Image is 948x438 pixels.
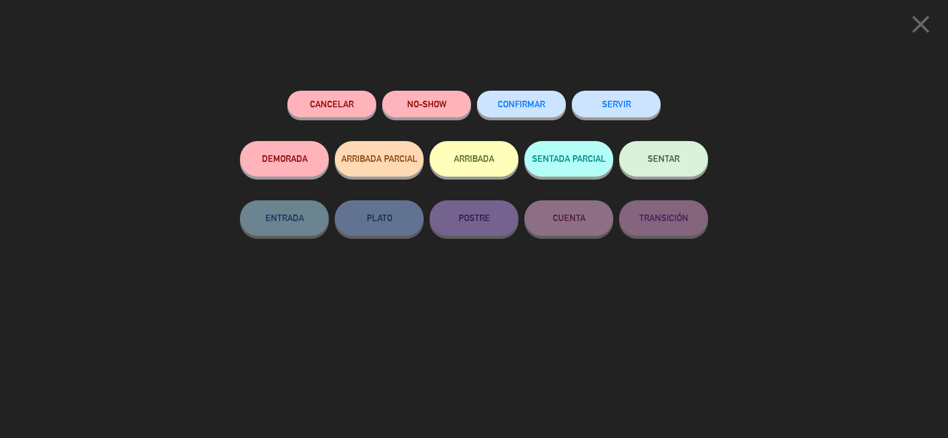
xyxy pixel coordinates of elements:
button: Cancelar [287,91,376,117]
button: NO-SHOW [382,91,471,117]
button: POSTRE [430,200,518,236]
button: DEMORADA [240,141,329,177]
span: ARRIBADA PARCIAL [341,154,418,164]
button: close [902,9,939,44]
button: TRANSICIÓN [619,200,708,236]
button: PLATO [335,200,424,236]
button: SERVIR [572,91,661,117]
button: ARRIBADA [430,141,518,177]
span: CONFIRMAR [498,99,545,109]
span: SENTAR [648,154,680,164]
button: SENTAR [619,141,708,177]
button: CUENTA [524,200,613,236]
button: ENTRADA [240,200,329,236]
button: ARRIBADA PARCIAL [335,141,424,177]
button: CONFIRMAR [477,91,566,117]
i: close [906,9,936,39]
button: SENTADA PARCIAL [524,141,613,177]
